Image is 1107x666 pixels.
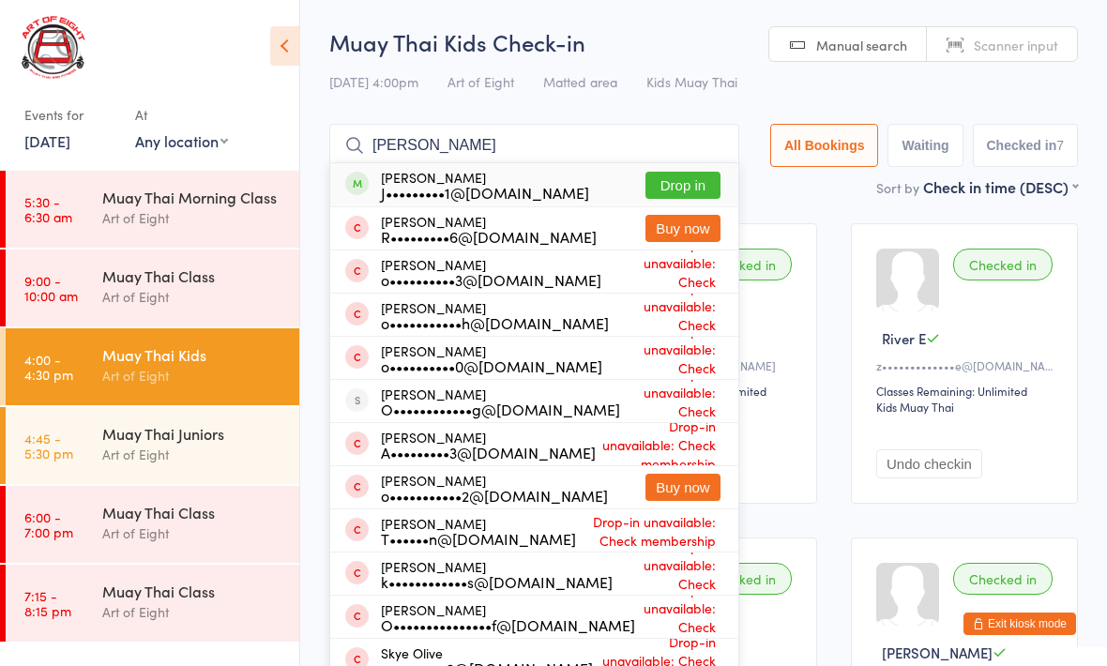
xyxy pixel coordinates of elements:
[135,130,228,151] div: Any location
[381,185,589,200] div: J•••••••••1@[DOMAIN_NAME]
[887,124,963,167] button: Waiting
[543,72,617,91] span: Matted area
[24,273,78,303] time: 9:00 - 10:00 am
[381,473,608,503] div: [PERSON_NAME]
[692,249,792,280] div: Checked in
[876,383,1058,399] div: Classes Remaining: Unlimited
[381,488,608,503] div: o•••••••••••2@[DOMAIN_NAME]
[602,316,720,401] span: Drop-in unavailable: Check membership
[381,358,602,373] div: o••••••••••0@[DOMAIN_NAME]
[973,124,1079,167] button: Checked in7
[974,36,1058,54] span: Scanner input
[102,423,283,444] div: Muay Thai Juniors
[329,26,1078,57] h2: Muay Thai Kids Check-in
[620,359,720,444] span: Drop-in unavailable: Check membership
[613,532,720,616] span: Drop-in unavailable: Check membership
[635,575,720,659] span: Drop-in unavailable: Check membership
[596,412,720,477] span: Drop-in unavailable: Check membership
[19,14,89,81] img: Art of Eight
[102,344,283,365] div: Muay Thai Kids
[24,509,73,539] time: 6:00 - 7:00 pm
[24,194,72,224] time: 5:30 - 6:30 am
[381,170,589,200] div: [PERSON_NAME]
[882,328,926,348] span: River E
[102,207,283,229] div: Art of Eight
[923,176,1078,197] div: Check in time (DESC)
[601,230,720,314] span: Drop-in unavailable: Check membership
[24,352,73,382] time: 4:00 - 4:30 pm
[329,72,418,91] span: [DATE] 4:00pm
[381,229,597,244] div: R•••••••••6@[DOMAIN_NAME]
[876,449,982,478] button: Undo checkin
[24,99,116,130] div: Events for
[609,273,720,357] span: Drop-in unavailable: Check membership
[876,399,954,415] div: Kids Muay Thai
[102,444,283,465] div: Art of Eight
[381,401,620,416] div: O••••••••••••g@[DOMAIN_NAME]
[1056,138,1064,153] div: 7
[6,486,299,563] a: 6:00 -7:00 pmMuay Thai ClassArt of Eight
[6,407,299,484] a: 4:45 -5:30 pmMuay Thai JuniorsArt of Eight
[816,36,907,54] span: Manual search
[102,522,283,544] div: Art of Eight
[102,265,283,286] div: Muay Thai Class
[381,574,613,589] div: k••••••••••••s@[DOMAIN_NAME]
[6,171,299,248] a: 5:30 -6:30 amMuay Thai Morning ClassArt of Eight
[645,215,720,242] button: Buy now
[381,531,576,546] div: T••••••n@[DOMAIN_NAME]
[876,357,1058,373] div: z•••••••••••••e@[DOMAIN_NAME]
[6,250,299,326] a: 9:00 -10:00 amMuay Thai ClassArt of Eight
[576,507,720,554] span: Drop-in unavailable: Check membership
[381,272,601,287] div: o••••••••••3@[DOMAIN_NAME]
[102,581,283,601] div: Muay Thai Class
[692,563,792,595] div: Checked in
[329,124,739,167] input: Search
[645,474,720,501] button: Buy now
[882,643,993,662] span: [PERSON_NAME]
[447,72,514,91] span: Art of Eight
[381,445,596,460] div: A•••••••••3@[DOMAIN_NAME]
[381,430,596,460] div: [PERSON_NAME]
[381,516,576,546] div: [PERSON_NAME]
[102,187,283,207] div: Muay Thai Morning Class
[646,72,737,91] span: Kids Muay Thai
[381,214,597,244] div: [PERSON_NAME]
[770,124,879,167] button: All Bookings
[102,502,283,522] div: Muay Thai Class
[381,300,609,330] div: [PERSON_NAME]
[381,386,620,416] div: [PERSON_NAME]
[953,563,1053,595] div: Checked in
[6,565,299,642] a: 7:15 -8:15 pmMuay Thai ClassArt of Eight
[135,99,228,130] div: At
[876,178,919,197] label: Sort by
[381,559,613,589] div: [PERSON_NAME]
[102,286,283,308] div: Art of Eight
[381,315,609,330] div: o•••••••••••h@[DOMAIN_NAME]
[102,365,283,386] div: Art of Eight
[953,249,1053,280] div: Checked in
[963,613,1076,635] button: Exit kiosk mode
[645,172,720,199] button: Drop in
[381,617,635,632] div: O•••••••••••••••f@[DOMAIN_NAME]
[24,130,70,151] a: [DATE]
[24,431,73,461] time: 4:45 - 5:30 pm
[381,602,635,632] div: [PERSON_NAME]
[24,588,71,618] time: 7:15 - 8:15 pm
[381,257,601,287] div: [PERSON_NAME]
[6,328,299,405] a: 4:00 -4:30 pmMuay Thai KidsArt of Eight
[381,343,602,373] div: [PERSON_NAME]
[102,601,283,623] div: Art of Eight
